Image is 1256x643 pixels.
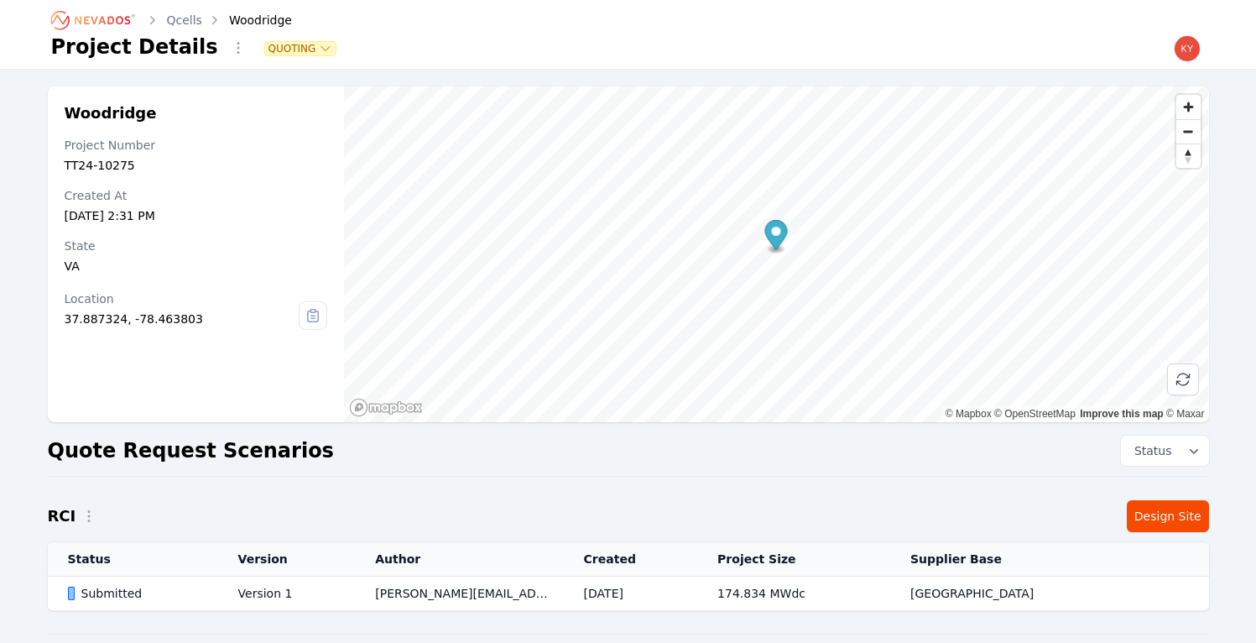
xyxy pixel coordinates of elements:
canvas: Map [344,86,1208,422]
div: Project Number [65,137,328,154]
div: Submitted [68,585,210,602]
th: Supplier Base [890,542,1142,577]
th: Author [355,542,563,577]
td: [GEOGRAPHIC_DATA] [890,577,1142,611]
td: Version 1 [218,577,356,611]
div: Created At [65,187,328,204]
a: Improve this map [1080,408,1163,420]
th: Status [48,542,218,577]
button: Zoom out [1176,119,1201,144]
button: Reset bearing to north [1176,144,1201,168]
div: State [65,238,328,254]
td: 174.834 MWdc [697,577,890,611]
button: Quoting [265,42,336,55]
div: Woodridge [206,12,292,29]
h2: Quote Request Scenarios [48,437,334,464]
h2: Woodridge [65,103,328,123]
span: Zoom out [1176,120,1201,144]
th: Version [218,542,356,577]
a: Mapbox [946,408,992,420]
a: Design Site [1127,500,1209,532]
th: Project Size [697,542,890,577]
div: 37.887324, -78.463803 [65,311,300,327]
a: OpenStreetMap [994,408,1076,420]
td: [DATE] [564,577,698,611]
th: Created [564,542,698,577]
a: Mapbox homepage [349,398,423,417]
td: [PERSON_NAME][EMAIL_ADDRESS][PERSON_NAME][DOMAIN_NAME] [355,577,563,611]
nav: Breadcrumb [51,7,292,34]
a: Maxar [1166,408,1205,420]
div: Location [65,290,300,307]
span: Status [1128,442,1172,459]
h2: RCI [48,504,76,528]
div: TT24-10275 [65,157,328,174]
div: [DATE] 2:31 PM [65,207,328,224]
button: Zoom in [1176,95,1201,119]
span: Reset bearing to north [1176,144,1201,168]
tr: SubmittedVersion 1[PERSON_NAME][EMAIL_ADDRESS][PERSON_NAME][DOMAIN_NAME][DATE]174.834 MWdc[GEOGRA... [48,577,1209,611]
div: VA [65,258,328,274]
a: Qcells [167,12,202,29]
h1: Project Details [51,34,218,60]
button: Status [1121,436,1209,466]
img: kyle.macdougall@nevados.solar [1174,35,1201,62]
div: Map marker [765,220,788,254]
